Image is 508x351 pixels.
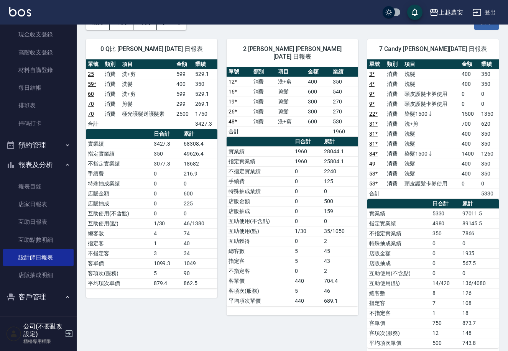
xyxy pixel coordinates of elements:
[182,208,217,218] td: 0
[3,61,74,79] a: 材料自購登錄
[3,79,74,97] a: 每日結帳
[460,79,479,89] td: 400
[367,189,385,198] td: 合計
[103,109,120,119] td: 消費
[227,296,293,306] td: 平均項次單價
[479,89,499,99] td: 0
[3,178,74,195] a: 報表目錄
[293,286,322,296] td: 5
[174,79,193,89] td: 400
[293,206,322,216] td: 0
[431,258,460,268] td: 0
[88,91,94,97] a: 60
[322,156,358,166] td: 25804.1
[331,107,358,116] td: 270
[306,67,331,77] th: 金額
[227,276,293,286] td: 客單價
[293,137,322,147] th: 日合計
[479,69,499,79] td: 350
[152,189,182,198] td: 0
[23,323,62,338] h5: 公司(不要亂改設定)
[86,129,217,289] table: a dense table
[460,179,479,189] td: 0
[86,59,217,129] table: a dense table
[86,189,152,198] td: 店販金額
[431,238,460,248] td: 0
[103,69,120,79] td: 消費
[293,246,322,256] td: 5
[88,71,94,77] a: 25
[103,99,120,109] td: 消費
[322,296,358,306] td: 689.1
[88,111,94,117] a: 70
[227,266,293,276] td: 不指定客
[367,258,431,268] td: 店販抽成
[227,236,293,246] td: 互助獲得
[460,139,479,149] td: 400
[174,109,193,119] td: 2500
[227,67,252,77] th: 單號
[193,59,217,69] th: 業績
[227,176,293,186] td: 手續費
[86,159,152,169] td: 不指定實業績
[385,79,403,89] td: 消費
[331,77,358,87] td: 350
[431,318,460,328] td: 750
[3,231,74,249] a: 互助點數明細
[293,146,322,156] td: 1960
[276,77,306,87] td: 洗+剪
[367,328,431,338] td: 客項次(服務)
[403,99,459,109] td: 頭皮護髮卡券使用
[182,228,217,238] td: 74
[306,107,331,116] td: 300
[479,119,499,129] td: 620
[227,286,293,296] td: 客項次(服務)
[479,79,499,89] td: 350
[6,326,21,341] img: Person
[367,308,431,318] td: 不指定客
[322,256,358,266] td: 43
[322,186,358,196] td: 0
[174,89,193,99] td: 599
[431,228,460,238] td: 350
[479,129,499,139] td: 350
[403,149,459,159] td: 染髮1500↓
[385,169,403,179] td: 消費
[182,139,217,149] td: 68308.4
[322,176,358,186] td: 125
[367,318,431,328] td: 客單價
[460,318,499,328] td: 873.7
[252,77,276,87] td: 消費
[3,135,74,155] button: 預約管理
[460,258,499,268] td: 567.5
[403,139,459,149] td: 洗髮
[152,139,182,149] td: 3427.3
[403,159,459,169] td: 洗髮
[322,206,358,216] td: 159
[152,218,182,228] td: 1/30
[460,328,499,338] td: 148
[103,79,120,89] td: 消費
[479,149,499,159] td: 1260
[331,97,358,107] td: 270
[252,87,276,97] td: 消費
[479,169,499,179] td: 350
[479,179,499,189] td: 0
[460,208,499,218] td: 97011.5
[322,236,358,246] td: 2
[367,199,499,348] table: a dense table
[385,179,403,189] td: 消費
[3,44,74,61] a: 高階收支登錄
[479,59,499,69] th: 業績
[460,238,499,248] td: 0
[174,59,193,69] th: 金額
[306,87,331,97] td: 600
[367,218,431,228] td: 指定實業績
[293,266,322,276] td: 0
[367,278,431,288] td: 互助使用(點)
[367,228,431,238] td: 不指定實業績
[86,218,152,228] td: 互助使用(點)
[293,256,322,266] td: 5
[460,288,499,298] td: 126
[367,338,431,348] td: 平均項次單價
